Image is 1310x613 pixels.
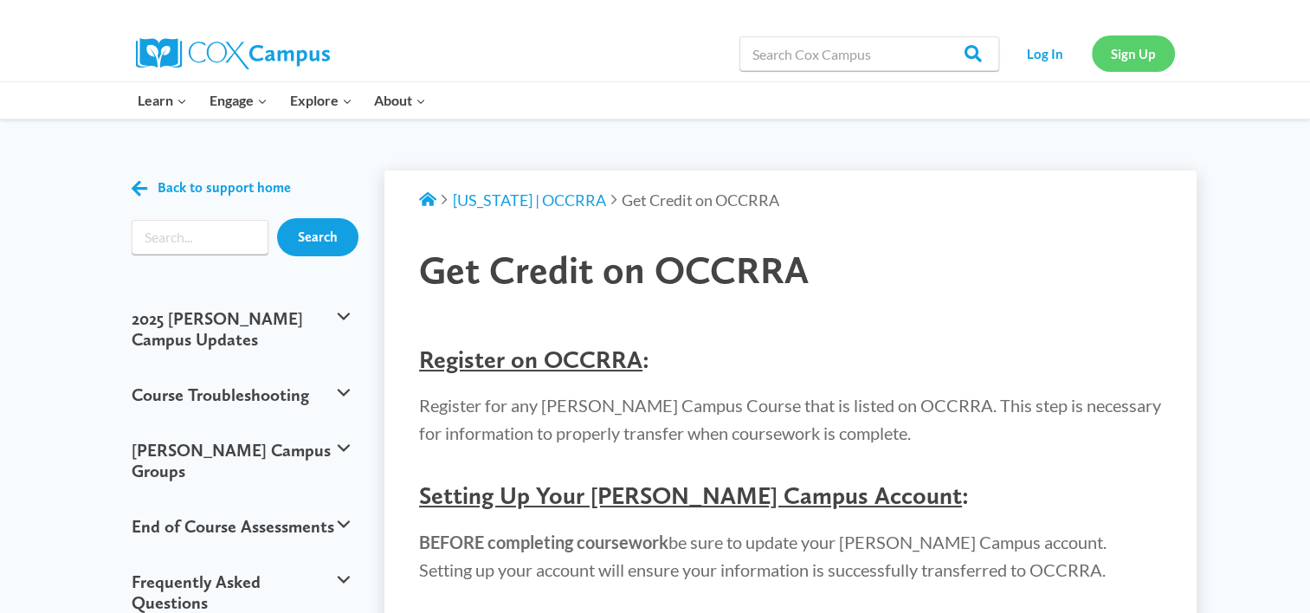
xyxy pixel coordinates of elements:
img: Cox Campus [136,38,330,69]
button: [PERSON_NAME] Campus Groups [123,423,359,499]
button: Child menu of Explore [279,82,364,119]
button: 2025 [PERSON_NAME] Campus Updates [123,291,359,367]
button: Course Troubleshooting [123,367,359,423]
button: Child menu of Engage [198,82,279,119]
button: Child menu of Learn [127,82,199,119]
a: Back to support home [132,176,291,201]
span: Register on OCCRRA [419,345,642,374]
h4: : [419,481,1162,511]
input: Search Cox Campus [739,36,999,71]
span: Get Credit on OCCRRA [419,247,809,293]
span: Back to support home [158,179,291,196]
a: Log In [1008,35,1083,71]
a: [US_STATE] | OCCRRA [453,190,606,210]
p: be sure to update your [PERSON_NAME] Campus account. Setting up your account will ensure your inf... [419,528,1162,584]
a: Support Home [419,190,436,210]
nav: Secondary Navigation [1008,35,1175,71]
p: Register for any [PERSON_NAME] Campus Course that is listed on OCCRRA. This step is necessary for... [419,391,1162,447]
nav: Primary Navigation [127,82,437,119]
form: Search form [132,220,269,255]
strong: BEFORE completing coursework [419,532,668,552]
input: Search input [132,220,269,255]
button: Child menu of About [363,82,437,119]
a: Sign Up [1092,35,1175,71]
span: Get Credit on OCCRRA [622,190,779,210]
span: Setting Up Your [PERSON_NAME] Campus Account [419,481,962,510]
h4: : [419,345,1162,375]
button: End of Course Assessments [123,499,359,554]
input: Search [277,218,358,256]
